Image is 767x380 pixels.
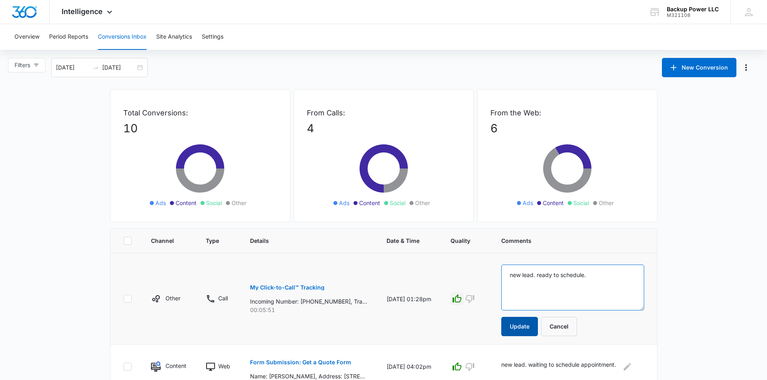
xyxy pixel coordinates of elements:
button: Edit Comments [621,360,634,373]
button: Overview [14,24,39,50]
span: Content [176,199,196,207]
span: Ads [339,199,349,207]
p: Content [165,362,186,370]
span: Quality [451,236,470,245]
p: new lead. waiting to schedule appointment. [501,360,616,373]
button: Filters [8,58,45,72]
button: Cancel [541,317,577,336]
span: Intelligence [62,7,103,16]
p: Incoming Number: [PHONE_NUMBER], Tracking Number: [PHONE_NUMBER], Ring To: [PHONE_NUMBER], Caller... [250,297,367,306]
span: Date & Time [387,236,420,245]
button: Conversions Inbox [98,24,147,50]
p: 4 [307,120,461,137]
button: New Conversion [662,58,736,77]
span: Channel [151,236,175,245]
button: Update [501,317,538,336]
span: Social [390,199,405,207]
span: Social [206,199,222,207]
div: account name [667,6,719,12]
p: 00:05:51 [250,306,367,314]
span: Other [415,199,430,207]
span: to [93,64,99,71]
p: My Click-to-Call™ Tracking [250,285,325,290]
input: End date [102,63,136,72]
div: account id [667,12,719,18]
p: Call [218,294,228,302]
span: Filters [14,61,30,70]
button: My Click-to-Call™ Tracking [250,278,325,297]
span: Content [359,199,380,207]
span: Comments [501,236,633,245]
p: Form Submission: Get a Quote Form [250,359,351,365]
input: Start date [56,63,89,72]
span: swap-right [93,64,99,71]
p: Web [218,362,230,370]
span: Details [250,236,356,245]
p: 6 [490,120,644,137]
textarea: new lead. ready to schedule. [501,265,644,310]
span: Ads [155,199,166,207]
p: From Calls: [307,107,461,118]
span: Social [573,199,589,207]
span: Type [206,236,219,245]
p: From the Web: [490,107,644,118]
td: [DATE] 01:28pm [377,253,441,345]
span: Ads [523,199,533,207]
p: Other [165,294,180,302]
button: Site Analytics [156,24,192,50]
p: Total Conversions: [123,107,277,118]
button: Settings [202,24,223,50]
p: 10 [123,120,277,137]
span: Other [599,199,614,207]
button: Manage Numbers [740,61,753,74]
button: Period Reports [49,24,88,50]
span: Other [232,199,246,207]
span: Content [543,199,564,207]
button: Form Submission: Get a Quote Form [250,353,351,372]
